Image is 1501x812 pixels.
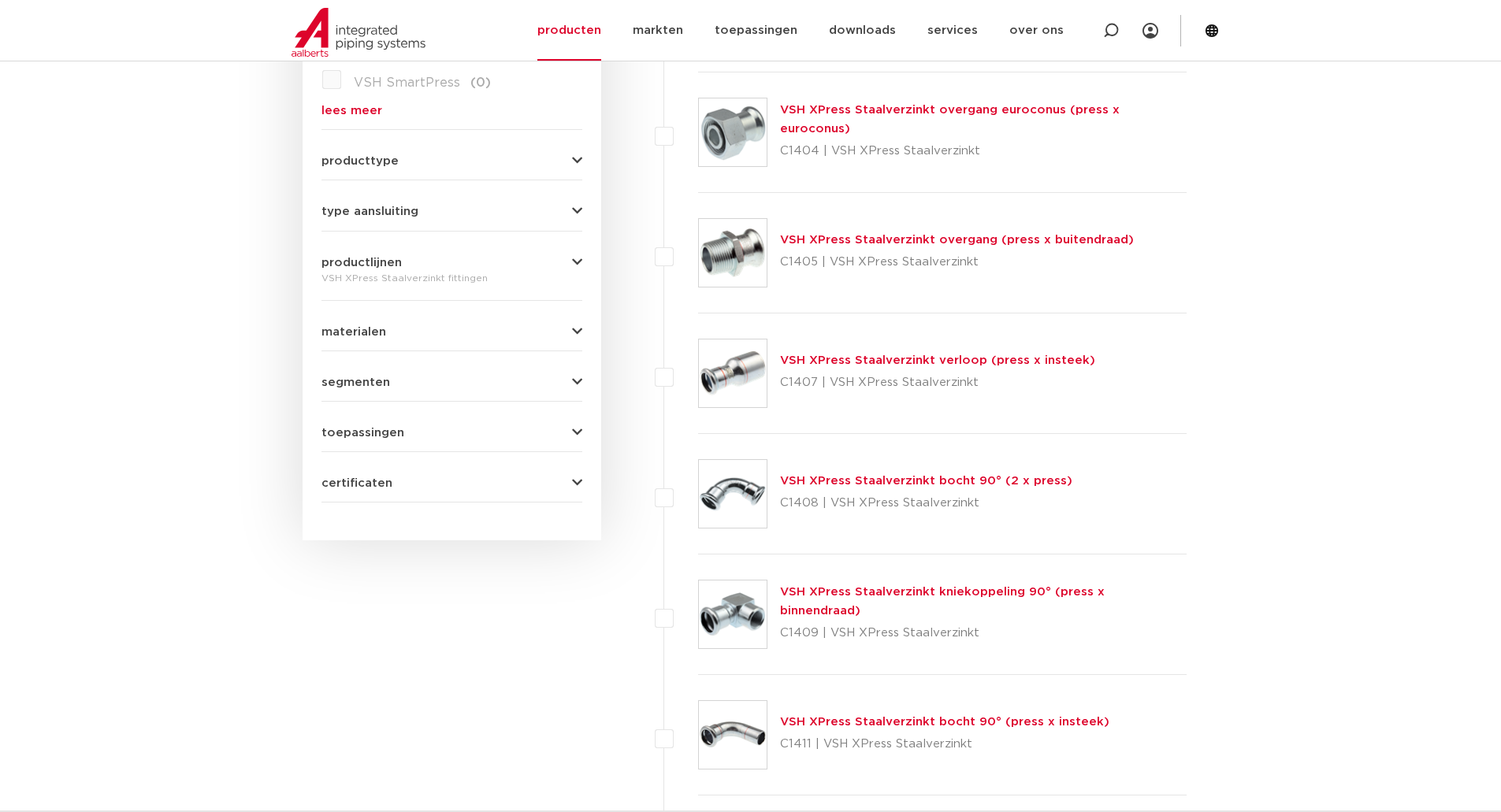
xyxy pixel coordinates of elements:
[699,339,767,407] img: Thumbnail for VSH XPress Staalverzinkt verloop (press x insteek)
[780,716,1109,728] a: VSH XPress Staalverzinkt bocht 90° (press x insteek)
[321,376,390,388] span: segmenten
[780,732,1109,757] p: C1411 | VSH XPress Staalverzinkt
[780,491,1072,516] p: C1408 | VSH XPress Staalverzinkt
[321,427,582,439] button: toepassingen
[321,477,392,489] span: certificaten
[780,586,1105,617] a: VSH XPress Staalverzinkt kniekoppeling 90° (press x binnendraad)
[780,354,1095,366] a: VSH XPress Staalverzinkt verloop (press x insteek)
[321,477,582,489] button: certificaten
[699,98,767,166] img: Thumbnail for VSH XPress Staalverzinkt overgang euroconus (press x euroconus)
[321,206,582,217] button: type aansluiting
[780,370,1095,395] p: C1407 | VSH XPress Staalverzinkt
[321,155,399,167] span: producttype
[780,104,1120,135] a: VSH XPress Staalverzinkt overgang euroconus (press x euroconus)
[780,621,1187,646] p: C1409 | VSH XPress Staalverzinkt
[321,257,582,269] button: productlijnen
[321,155,582,167] button: producttype
[321,326,386,338] span: materialen
[321,326,582,338] button: materialen
[354,76,460,89] span: VSH SmartPress
[321,257,402,269] span: productlijnen
[470,76,491,89] span: (0)
[780,139,1187,164] p: C1404 | VSH XPress Staalverzinkt
[321,105,582,117] a: lees meer
[699,460,767,528] img: Thumbnail for VSH XPress Staalverzinkt bocht 90° (2 x press)
[699,701,767,769] img: Thumbnail for VSH XPress Staalverzinkt bocht 90° (press x insteek)
[321,376,582,388] button: segmenten
[699,219,767,287] img: Thumbnail for VSH XPress Staalverzinkt overgang (press x buitendraad)
[780,250,1134,275] p: C1405 | VSH XPress Staalverzinkt
[780,475,1072,487] a: VSH XPress Staalverzinkt bocht 90° (2 x press)
[321,206,418,217] span: type aansluiting
[780,234,1134,246] a: VSH XPress Staalverzinkt overgang (press x buitendraad)
[699,580,767,648] img: Thumbnail for VSH XPress Staalverzinkt kniekoppeling 90° (press x binnendraad)
[321,269,582,287] div: VSH XPress Staalverzinkt fittingen
[321,427,404,439] span: toepassingen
